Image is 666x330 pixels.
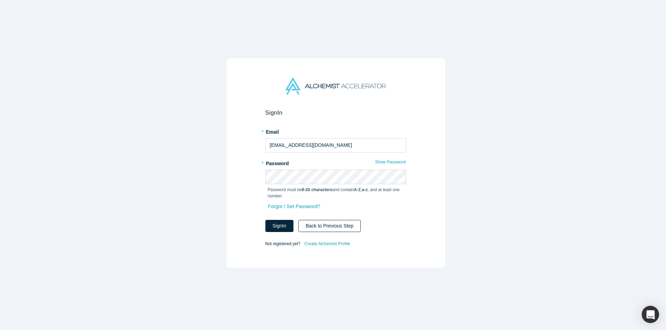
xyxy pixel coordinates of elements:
img: Alchemist Accelerator Logo [285,78,385,95]
button: SignIn [265,220,294,232]
h2: Sign In [265,109,406,116]
strong: a-z [362,187,368,192]
a: Create Alchemist Profile [304,239,350,248]
label: Email [265,126,406,136]
strong: 8-20 characters [302,187,332,192]
span: Not registered yet? [265,241,300,246]
label: Password [265,158,406,167]
button: Back to Previous Step [298,220,361,232]
p: Password must be and contain , , and at least one number. [268,187,404,199]
strong: A-Z [354,187,361,192]
button: Show Password [375,158,406,167]
a: Forgot / Set Password? [268,200,321,213]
